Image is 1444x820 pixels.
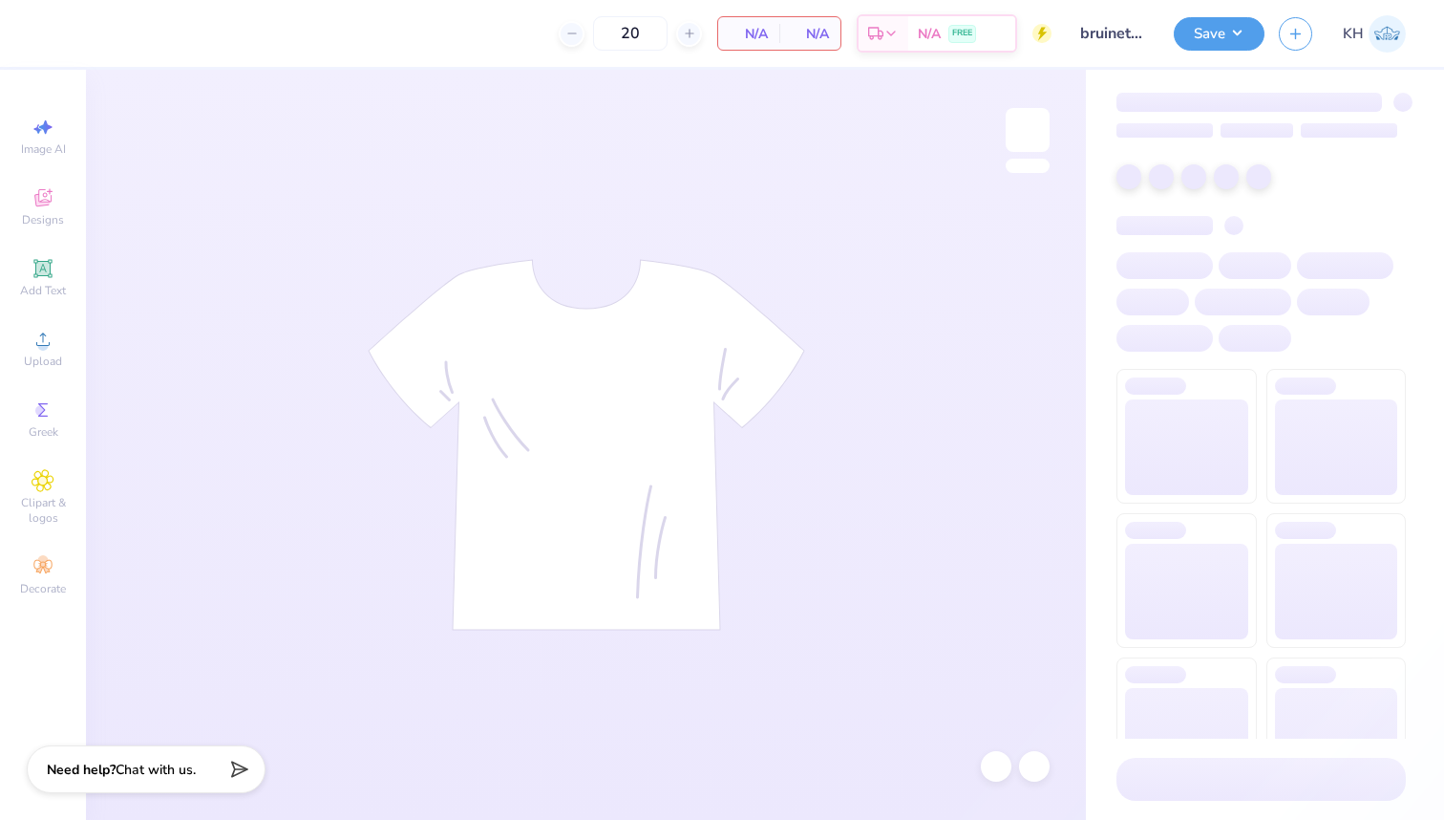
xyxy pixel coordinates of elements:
input: – – [593,16,668,51]
span: Add Text [20,283,66,298]
strong: Need help? [47,761,116,779]
span: Chat with us. [116,761,196,779]
a: KH [1343,15,1406,53]
span: Upload [24,354,62,369]
span: Decorate [20,581,66,596]
span: N/A [730,24,768,44]
img: tee-skeleton.svg [368,259,805,631]
button: Save [1174,17,1264,51]
span: Image AI [21,141,66,157]
span: Clipart & logos [10,495,76,526]
img: Kaiya Hertzog [1369,15,1406,53]
span: KH [1343,23,1364,45]
span: Designs [22,212,64,227]
span: Greek [29,424,58,440]
span: N/A [918,24,941,44]
input: Untitled Design [1066,14,1159,53]
span: N/A [791,24,829,44]
span: FREE [952,27,972,40]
